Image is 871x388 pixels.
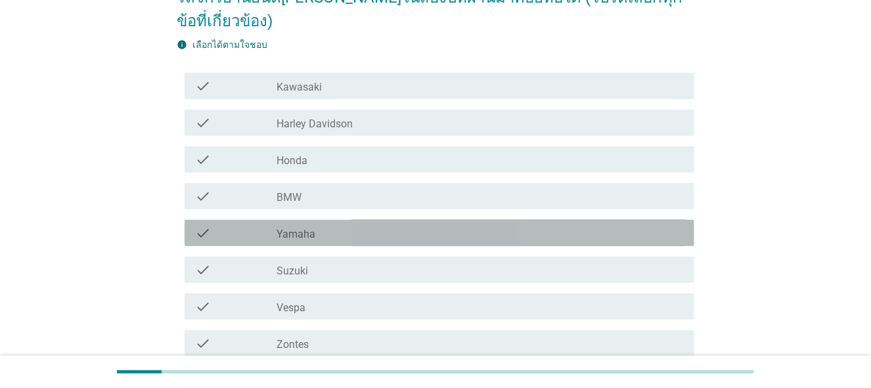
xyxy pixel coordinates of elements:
[277,265,308,278] label: Suzuki
[192,39,267,50] label: เลือกได้ตามใจชอบ
[195,115,211,131] i: check
[195,188,211,204] i: check
[277,228,315,241] label: Yamaha
[277,154,307,167] label: Honda
[177,39,187,50] i: info
[195,78,211,94] i: check
[195,152,211,167] i: check
[277,81,322,94] label: Kawasaki
[277,338,309,351] label: Zontes
[195,262,211,278] i: check
[195,299,211,314] i: check
[277,191,301,204] label: BMW
[277,301,305,314] label: Vespa
[195,225,211,241] i: check
[277,118,353,131] label: Harley Davidson
[195,335,211,351] i: check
